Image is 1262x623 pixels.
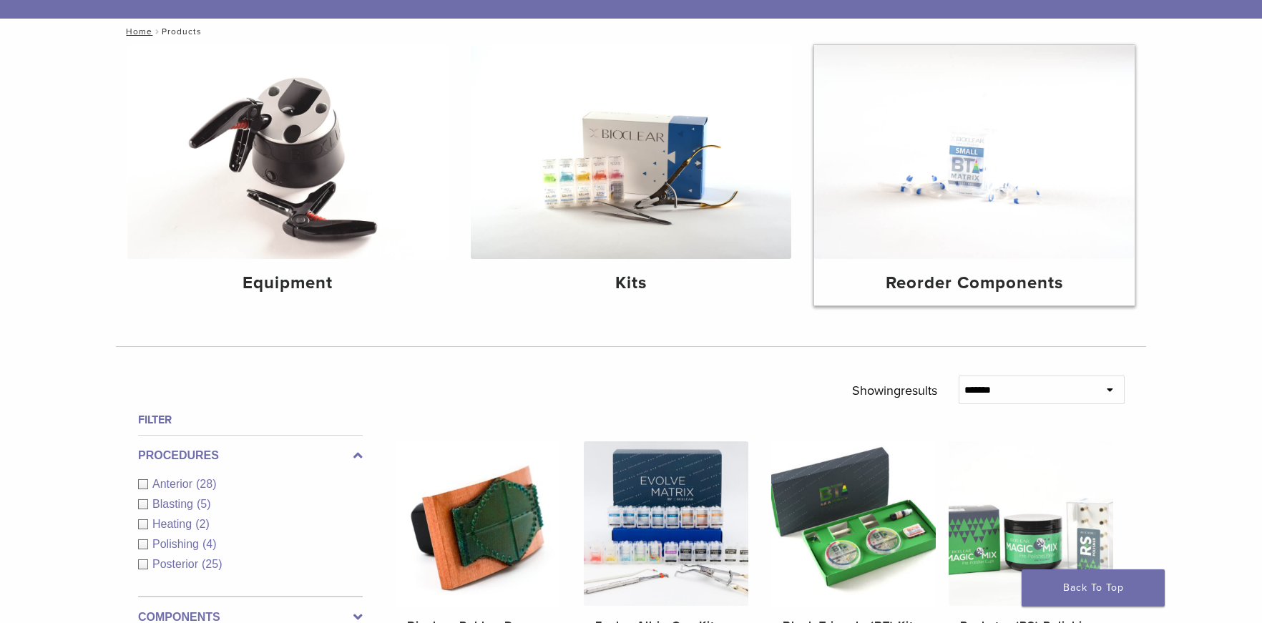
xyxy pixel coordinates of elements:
[152,538,202,550] span: Polishing
[471,45,791,305] a: Kits
[771,441,936,606] img: Black Triangle (BT) Kit
[127,45,448,259] img: Equipment
[152,498,197,510] span: Blasting
[202,538,217,550] span: (4)
[139,270,436,296] h4: Equipment
[471,45,791,259] img: Kits
[396,441,560,606] img: Bioclear Rubber Dam Stamp
[152,28,162,35] span: /
[138,447,363,464] label: Procedures
[482,270,780,296] h4: Kits
[195,518,210,530] span: (2)
[127,45,448,305] a: Equipment
[814,45,1135,305] a: Reorder Components
[202,558,222,570] span: (25)
[814,45,1135,259] img: Reorder Components
[826,270,1123,296] h4: Reorder Components
[116,19,1146,44] nav: Products
[152,518,195,530] span: Heating
[152,558,202,570] span: Posterior
[1022,569,1165,607] a: Back To Top
[584,441,748,606] img: Evolve All-in-One Kit
[122,26,152,36] a: Home
[197,498,211,510] span: (5)
[852,376,937,406] p: Showing results
[138,411,363,428] h4: Filter
[152,478,196,490] span: Anterior
[196,478,216,490] span: (28)
[949,441,1113,606] img: Rockstar (RS) Polishing Kit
